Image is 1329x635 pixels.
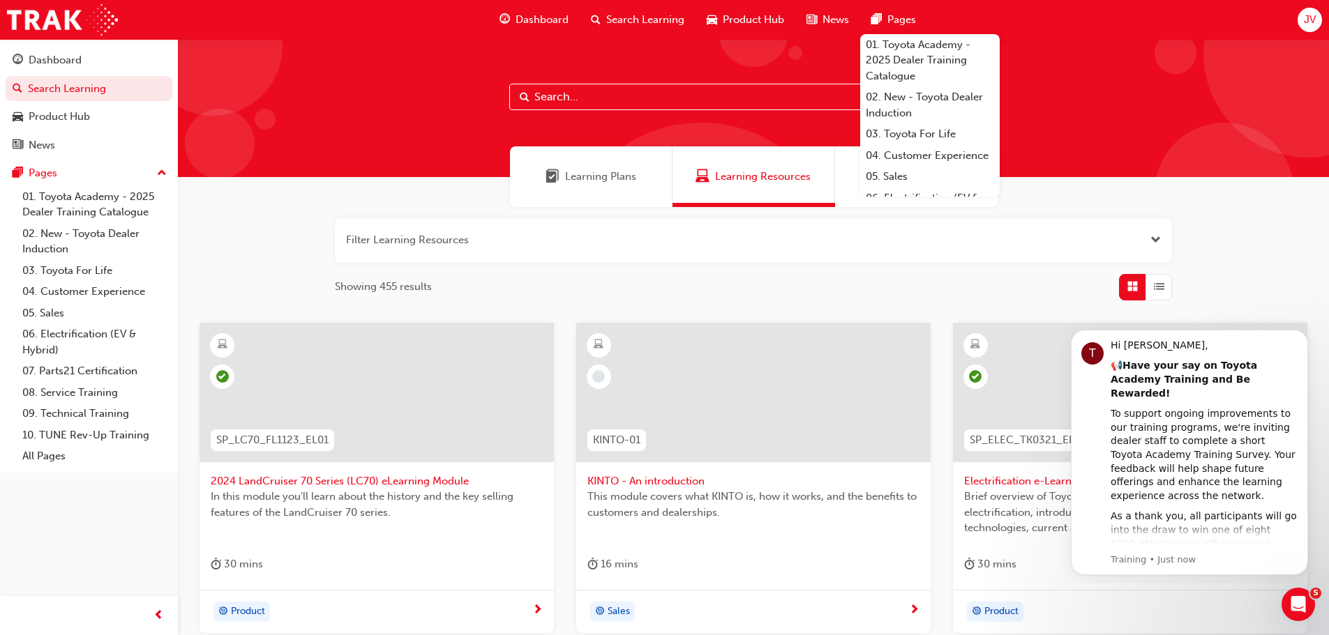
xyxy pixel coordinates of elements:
a: guage-iconDashboard [488,6,580,34]
a: pages-iconPages [860,6,927,34]
a: 05. Sales [17,303,172,324]
button: DashboardSearch LearningProduct HubNews [6,45,172,160]
input: Search... [509,84,998,110]
a: Learning PlansLearning Plans [510,146,673,207]
span: Sales [608,604,630,620]
span: Pages [887,12,916,28]
div: 30 mins [964,556,1016,573]
div: Pages [29,165,57,181]
a: 04. Customer Experience [17,281,172,303]
div: 16 mins [587,556,638,573]
span: learningResourceType_ELEARNING-icon [970,336,980,354]
a: SP_LC70_FL1123_EL012024 LandCruiser 70 Series (LC70) eLearning ModuleIn this module you'll learn ... [200,323,554,634]
a: 06. Electrification (EV & Hybrid) [17,323,172,360]
a: 10. TUNE Rev-Up Training [17,424,172,446]
a: 04. Customer Experience [860,145,1000,167]
img: Trak [7,4,118,36]
span: Search Learning [606,12,684,28]
span: news-icon [806,11,817,29]
a: news-iconNews [795,6,860,34]
span: duration-icon [964,556,975,573]
span: Product [231,604,265,620]
span: prev-icon [153,607,164,625]
span: car-icon [13,111,23,123]
a: 08. Service Training [17,382,172,404]
span: Product Hub [723,12,784,28]
span: SP_LC70_FL1123_EL01 [216,432,329,448]
span: Product [984,604,1019,620]
span: Grid [1127,279,1138,295]
span: 5 [1310,588,1321,599]
button: JV [1298,8,1322,32]
span: News [823,12,849,28]
span: List [1154,279,1164,295]
span: Electrification e-Learning module [964,473,1296,489]
span: This module covers what KINTO is, how it works, and the benefits to customers and dealerships. [587,489,919,520]
a: Learning ResourcesLearning Resources [673,146,835,207]
span: Dashboard [516,12,569,28]
a: 07. Parts21 Certification [17,360,172,382]
span: up-icon [157,165,167,183]
span: target-icon [972,603,982,621]
span: JV [1304,12,1316,28]
a: Search Learning [6,76,172,102]
span: learningRecordVerb_COMPLETE-icon [969,370,982,383]
span: Learning Plans [565,169,636,185]
a: All Pages [17,445,172,467]
a: 03. Toyota For Life [860,123,1000,145]
span: In this module you'll learn about the history and the key selling features of the LandCruiser 70 ... [211,489,543,520]
span: Brief overview of Toyota’s thinking way and approach on electrification, introduction of [DATE] e... [964,489,1296,536]
span: duration-icon [587,556,598,573]
span: learningResourceType_ELEARNING-icon [594,336,603,354]
a: Dashboard [6,47,172,73]
a: 02. New - Toyota Dealer Induction [860,86,1000,123]
a: News [6,132,172,158]
a: 05. Sales [860,166,1000,188]
a: 09. Technical Training [17,403,172,424]
span: next-icon [909,604,919,617]
a: 02. New - Toyota Dealer Induction [17,223,172,260]
span: learningRecordVerb_PASS-icon [216,370,229,383]
a: car-iconProduct Hub [696,6,795,34]
a: SessionsSessions [835,146,998,207]
span: news-icon [13,139,23,152]
span: Showing 455 results [335,279,432,295]
a: 01. Toyota Academy - 2025 Dealer Training Catalogue [17,186,172,223]
div: 30 mins [211,556,263,573]
a: SP_ELEC_TK0321_ELElectrification e-Learning moduleBrief overview of Toyota’s thinking way and app... [953,323,1307,634]
span: pages-icon [871,11,882,29]
span: 2024 LandCruiser 70 Series (LC70) eLearning Module [211,473,543,489]
a: search-iconSearch Learning [580,6,696,34]
button: Open the filter [1150,232,1161,248]
span: SP_ELEC_TK0321_EL [970,432,1074,448]
button: Pages [6,160,172,186]
iframe: Intercom live chat [1282,588,1315,621]
span: search-icon [13,83,22,95]
span: learningRecordVerb_NONE-icon [592,370,605,383]
div: News [29,137,55,153]
span: guage-icon [13,54,23,67]
span: Learning Resources [696,169,709,185]
span: pages-icon [13,167,23,180]
span: Learning Resources [715,169,811,185]
span: search-icon [591,11,601,29]
div: Product Hub [29,109,90,125]
span: target-icon [595,603,605,621]
span: learningResourceType_ELEARNING-icon [218,336,227,354]
span: KINTO - An introduction [587,473,919,489]
span: duration-icon [211,556,221,573]
span: KINTO-01 [593,432,640,448]
span: target-icon [218,603,228,621]
div: Dashboard [29,52,82,68]
span: car-icon [707,11,717,29]
iframe: Intercom notifications message [1050,317,1329,583]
